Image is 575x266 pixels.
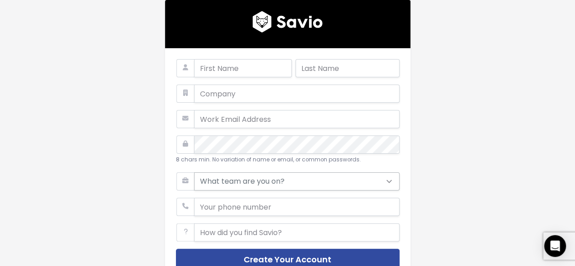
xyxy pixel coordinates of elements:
small: 8 chars min. No variation of name or email, or common passwords. [176,156,361,163]
img: logo600x187.a314fd40982d.png [252,11,323,33]
input: How did you find Savio? [194,223,400,241]
input: Company [194,85,400,103]
input: Your phone number [194,198,400,216]
input: Last Name [295,59,400,77]
div: Open Intercom Messenger [544,235,566,257]
input: First Name [194,59,292,77]
input: Work Email Address [194,110,400,128]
